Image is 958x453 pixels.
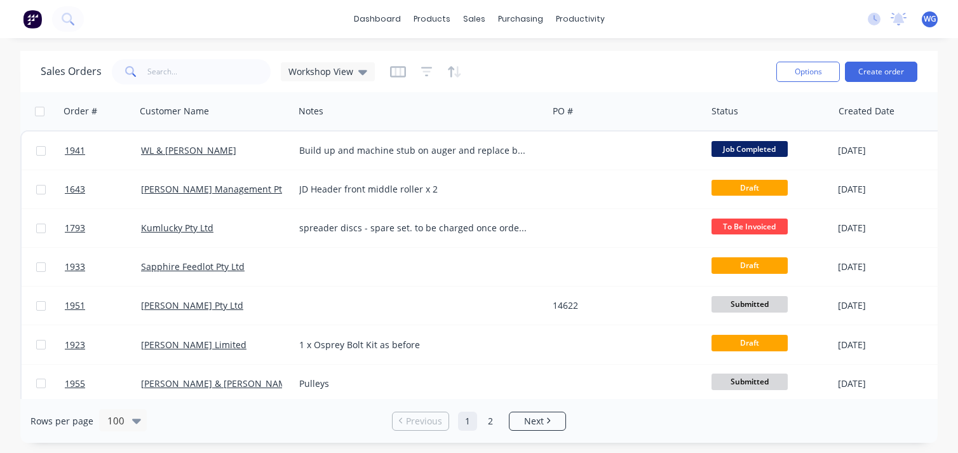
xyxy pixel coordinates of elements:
span: Next [524,415,544,428]
div: Order # [64,105,97,118]
a: 1951 [65,287,141,325]
a: 1955 [65,365,141,403]
div: sales [457,10,492,29]
a: [PERSON_NAME] & [PERSON_NAME] [141,377,295,389]
div: Notes [299,105,323,118]
a: 1923 [65,326,141,364]
ul: Pagination [387,412,571,431]
span: Previous [406,415,442,428]
span: Rows per page [30,415,93,428]
a: Next page [509,415,565,428]
div: purchasing [492,10,550,29]
a: WL & [PERSON_NAME] [141,144,236,156]
div: PO # [553,105,573,118]
div: [DATE] [838,222,933,234]
a: Page 2 [481,412,500,431]
span: Submitted [712,296,788,312]
span: Submitted [712,374,788,389]
span: 1951 [65,299,85,312]
div: [DATE] [838,339,933,351]
a: [PERSON_NAME] Pty Ltd [141,299,243,311]
img: Factory [23,10,42,29]
span: Draft [712,180,788,196]
span: 1793 [65,222,85,234]
a: [PERSON_NAME] Management Pty Ltd. [141,183,305,195]
div: Created Date [839,105,894,118]
span: Draft [712,257,788,273]
div: Pulleys [299,377,530,390]
button: Create order [845,62,917,82]
a: Kumlucky Pty Ltd [141,222,213,234]
a: Previous page [393,415,449,428]
h1: Sales Orders [41,65,102,78]
div: 14622 [553,299,694,312]
div: [DATE] [838,144,933,157]
div: 1 x Osprey Bolt Kit as before [299,339,530,351]
a: Page 1 is your current page [458,412,477,431]
span: 1941 [65,144,85,157]
a: 1643 [65,170,141,208]
span: Draft [712,335,788,351]
a: [PERSON_NAME] Limited [141,339,246,351]
div: [DATE] [838,299,933,312]
div: [DATE] [838,183,933,196]
span: 1923 [65,339,85,351]
button: Options [776,62,840,82]
span: Job Completed [712,141,788,157]
div: products [407,10,457,29]
a: 1933 [65,248,141,286]
span: Workshop View [288,65,353,78]
a: Sapphire Feedlot Pty Ltd [141,260,245,273]
div: Build up and machine stub on auger and replace bearing on hanger and replace drive pin part [299,144,530,157]
div: [DATE] [838,377,933,390]
a: dashboard [347,10,407,29]
a: 1941 [65,132,141,170]
span: To Be Invoiced [712,219,788,234]
div: productivity [550,10,611,29]
span: 1933 [65,260,85,273]
div: spreader discs - spare set. to be charged once ordered/collected [299,222,530,234]
input: Search... [147,59,271,85]
span: 1643 [65,183,85,196]
span: WG [924,13,936,25]
span: 1955 [65,377,85,390]
a: 1793 [65,209,141,247]
div: Status [712,105,738,118]
div: JD Header front middle roller x 2 [299,183,530,196]
div: Customer Name [140,105,209,118]
div: [DATE] [838,260,933,273]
